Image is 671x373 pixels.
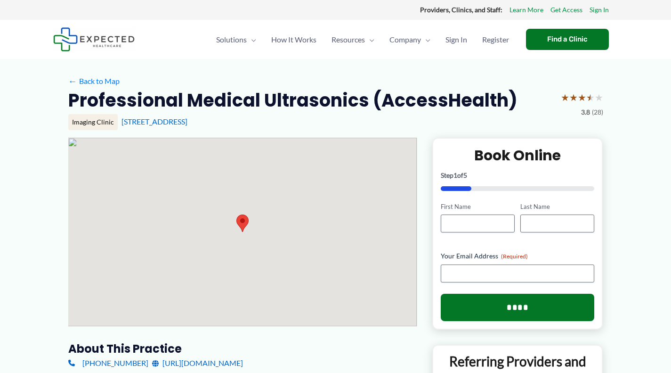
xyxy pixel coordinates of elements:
span: 1 [453,171,457,179]
a: How It Works [264,23,324,56]
nav: Primary Site Navigation [209,23,517,56]
a: Get Access [550,4,582,16]
a: CompanyMenu Toggle [382,23,438,56]
span: Menu Toggle [421,23,430,56]
span: Solutions [216,23,247,56]
span: 5 [463,171,467,179]
span: ← [68,76,77,85]
h2: Professional Medical Ultrasonics (AccessHealth) [68,89,517,112]
a: ResourcesMenu Toggle [324,23,382,56]
span: How It Works [271,23,316,56]
strong: Providers, Clinics, and Staff: [420,6,502,14]
h3: About this practice [68,341,417,356]
span: ★ [578,89,586,106]
a: Find a Clinic [526,29,609,50]
span: Register [482,23,509,56]
a: [URL][DOMAIN_NAME] [152,356,243,370]
span: Menu Toggle [365,23,374,56]
span: ★ [569,89,578,106]
a: [PHONE_NUMBER] [68,356,148,370]
a: Learn More [509,4,543,16]
a: [STREET_ADDRESS] [121,117,187,126]
span: ★ [595,89,603,106]
span: Menu Toggle [247,23,256,56]
h2: Book Online [441,146,595,165]
span: Resources [331,23,365,56]
div: Imaging Clinic [68,114,118,130]
span: 3.8 [581,106,590,118]
a: Register [475,23,517,56]
p: Step of [441,172,595,179]
label: Last Name [520,202,594,211]
a: Sign In [590,4,609,16]
span: (28) [592,106,603,118]
label: First Name [441,202,515,211]
label: Your Email Address [441,251,595,261]
a: ←Back to Map [68,74,120,88]
span: Sign In [445,23,467,56]
a: Sign In [438,23,475,56]
span: Company [389,23,421,56]
span: (Required) [501,253,528,260]
span: ★ [561,89,569,106]
span: ★ [586,89,595,106]
img: Expected Healthcare Logo - side, dark font, small [53,27,135,51]
a: SolutionsMenu Toggle [209,23,264,56]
